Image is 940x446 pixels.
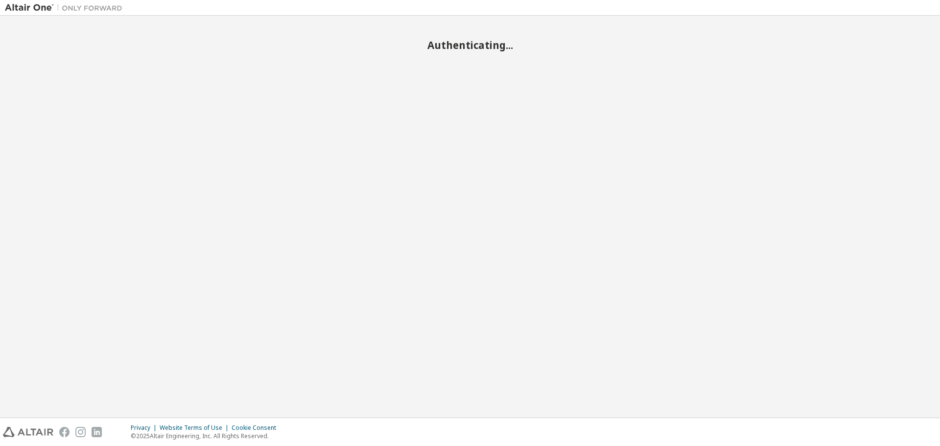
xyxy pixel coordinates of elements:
img: facebook.svg [59,427,70,437]
img: linkedin.svg [92,427,102,437]
img: Altair One [5,3,127,13]
h2: Authenticating... [5,39,935,51]
div: Cookie Consent [232,424,282,432]
img: instagram.svg [75,427,86,437]
p: © 2025 Altair Engineering, Inc. All Rights Reserved. [131,432,282,440]
img: altair_logo.svg [3,427,53,437]
div: Website Terms of Use [160,424,232,432]
div: Privacy [131,424,160,432]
